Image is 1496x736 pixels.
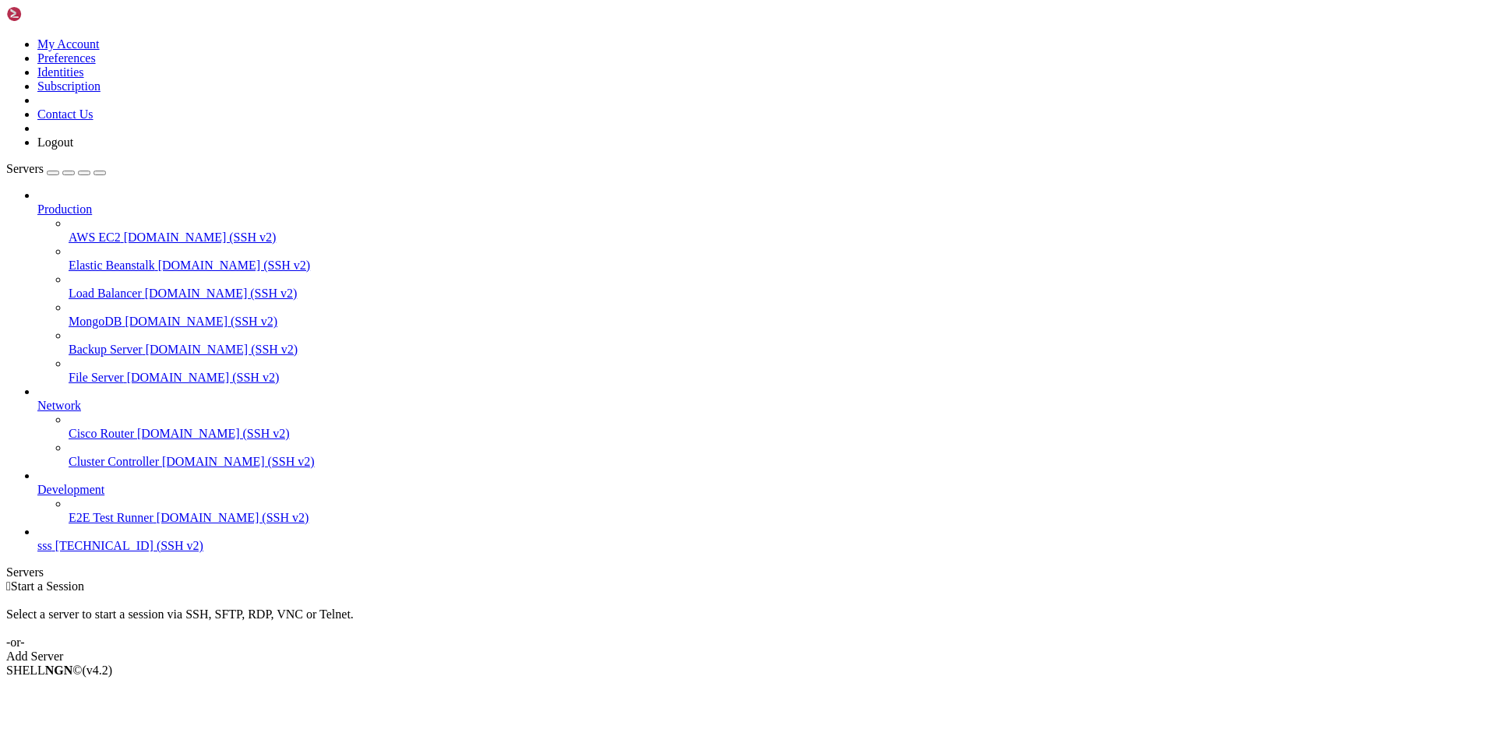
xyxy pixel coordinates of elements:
[6,579,11,593] span: 
[69,231,121,244] span: AWS EC2
[37,469,1490,525] li: Development
[69,497,1490,525] li: E2E Test Runner [DOMAIN_NAME] (SSH v2)
[6,162,44,175] span: Servers
[69,273,1490,301] li: Load Balancer [DOMAIN_NAME] (SSH v2)
[69,371,1490,385] a: File Server [DOMAIN_NAME] (SSH v2)
[69,455,1490,469] a: Cluster Controller [DOMAIN_NAME] (SSH v2)
[37,51,96,65] a: Preferences
[11,579,84,593] span: Start a Session
[69,287,142,300] span: Load Balancer
[162,455,315,468] span: [DOMAIN_NAME] (SSH v2)
[145,287,298,300] span: [DOMAIN_NAME] (SSH v2)
[37,539,52,552] span: sss
[37,539,1490,553] a: sss [TECHNICAL_ID] (SSH v2)
[69,259,1490,273] a: Elastic Beanstalk [DOMAIN_NAME] (SSH v2)
[69,245,1490,273] li: Elastic Beanstalk [DOMAIN_NAME] (SSH v2)
[157,511,309,524] span: [DOMAIN_NAME] (SSH v2)
[6,6,96,22] img: Shellngn
[69,343,1490,357] a: Backup Server [DOMAIN_NAME] (SSH v2)
[6,162,106,175] a: Servers
[45,664,73,677] b: NGN
[146,343,298,356] span: [DOMAIN_NAME] (SSH v2)
[55,539,203,552] span: [TECHNICAL_ID] (SSH v2)
[37,202,1490,217] a: Production
[69,441,1490,469] li: Cluster Controller [DOMAIN_NAME] (SSH v2)
[158,259,311,272] span: [DOMAIN_NAME] (SSH v2)
[6,565,1490,579] div: Servers
[37,107,93,121] a: Contact Us
[69,357,1490,385] li: File Server [DOMAIN_NAME] (SSH v2)
[37,483,1490,497] a: Development
[37,399,81,412] span: Network
[124,231,277,244] span: [DOMAIN_NAME] (SSH v2)
[69,343,143,356] span: Backup Server
[69,371,124,384] span: File Server
[37,202,92,216] span: Production
[69,511,1490,525] a: E2E Test Runner [DOMAIN_NAME] (SSH v2)
[69,231,1490,245] a: AWS EC2 [DOMAIN_NAME] (SSH v2)
[137,427,290,440] span: [DOMAIN_NAME] (SSH v2)
[37,188,1490,385] li: Production
[37,399,1490,413] a: Network
[6,593,1490,650] div: Select a server to start a session via SSH, SFTP, RDP, VNC or Telnet. -or-
[37,79,101,93] a: Subscription
[37,483,104,496] span: Development
[6,664,112,677] span: SHELL ©
[37,65,84,79] a: Identities
[127,371,280,384] span: [DOMAIN_NAME] (SSH v2)
[37,37,100,51] a: My Account
[69,287,1490,301] a: Load Balancer [DOMAIN_NAME] (SSH v2)
[69,427,1490,441] a: Cisco Router [DOMAIN_NAME] (SSH v2)
[69,315,1490,329] a: MongoDB [DOMAIN_NAME] (SSH v2)
[69,329,1490,357] li: Backup Server [DOMAIN_NAME] (SSH v2)
[83,664,113,677] span: 4.2.0
[69,315,122,328] span: MongoDB
[6,650,1490,664] div: Add Server
[125,315,277,328] span: [DOMAIN_NAME] (SSH v2)
[69,301,1490,329] li: MongoDB [DOMAIN_NAME] (SSH v2)
[37,525,1490,553] li: sss [TECHNICAL_ID] (SSH v2)
[69,413,1490,441] li: Cisco Router [DOMAIN_NAME] (SSH v2)
[69,217,1490,245] li: AWS EC2 [DOMAIN_NAME] (SSH v2)
[37,136,73,149] a: Logout
[69,455,159,468] span: Cluster Controller
[69,259,155,272] span: Elastic Beanstalk
[69,427,134,440] span: Cisco Router
[69,511,153,524] span: E2E Test Runner
[37,385,1490,469] li: Network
